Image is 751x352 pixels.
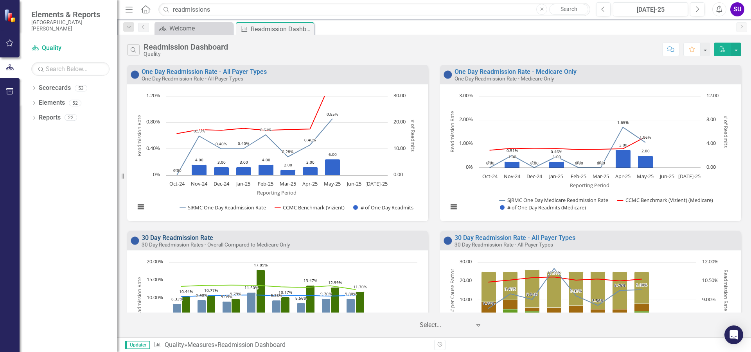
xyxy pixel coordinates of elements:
div: Readmission Dashboard [251,24,312,34]
text: 0.46% [551,149,562,154]
div: Chart. Highcharts interactive chart. [131,92,424,219]
path: Nov-24, 9.48148148. SJRMC 30 Day Readmission Rate. [198,300,206,334]
text: 10.00% [147,294,163,301]
text: 0.00 [530,160,539,166]
text: Nov-24 [504,173,521,180]
text: Jun-25 [346,180,361,187]
path: Feb-25, 4. # of One Day Readmits. [259,164,274,175]
path: Dec-24, 20. Exacerbation of Disease. [525,270,540,307]
div: [DATE]-25 [616,5,685,14]
path: Nov-24, 5. Non-Adherence to Treatment Plan. [503,300,518,309]
text: 0% [174,167,180,173]
text: Mar-25 [280,180,296,187]
path: Dec-24, 9.04255319. SJRMC 30 Day Readmission Rate. [223,301,231,334]
text: Readmission Rate [722,270,729,311]
div: Open Intercom Messenger [724,325,743,344]
text: 0.40% [216,141,227,147]
path: Oct-24, 8.33333333. SJRMC 30 Day Readmission Rate. [173,304,181,334]
small: One Day Readmission Rate - All Payer Types [142,75,243,82]
text: 10.00 [393,145,406,152]
path: May-25, 9.80113636. SJRMC 30 Day Readmission Rate. [347,298,355,334]
small: 30 Day Readmission Rate - All Payer Types [455,241,553,248]
text: 0.00 [486,160,494,166]
text: 10.44% [179,289,193,294]
text: 20.00 [460,277,472,284]
img: ClearPoint Strategy [4,9,18,23]
text: 1.06% [640,134,651,140]
text: 0.61% [260,127,271,132]
path: Apr-25, 12.99435028. SJRMC 30 Day Readmission Rate (Medicare). [331,287,340,334]
text: 20.00% [147,258,163,265]
text: 1.00 [508,154,516,159]
div: 52 [69,100,81,106]
path: May-25, 4. Non-Adherence to Treatment Plan. [634,304,649,311]
path: May-25, 6. # of One Day Readmits. [325,159,340,175]
text: 1.00 [553,154,561,159]
div: Quality [144,51,228,57]
button: Show # of One Day Readmits [353,204,414,211]
text: 15.00% [147,276,163,283]
text: 30.00 [393,92,406,99]
text: [DATE]-25 [678,173,701,180]
button: Show SJRMC One Day Readmission Rate [180,204,267,211]
small: 30 Day Readmission Rates - Overall Compared to Medicare Only [142,241,290,248]
text: Readmission Rate [136,277,143,318]
path: May-25, 2. # of One Day Readmits (Medicare). [638,155,653,168]
text: 9.80% [636,282,647,288]
text: 9.33% [271,293,282,298]
text: Jun-25 [659,173,674,180]
text: Feb-25 [571,173,586,180]
div: 53 [75,85,87,91]
text: 17.89% [254,262,268,268]
path: Jan-25, 11.4973262. SJRMC 30 Day Readmission Rate. [247,292,256,334]
button: View chart menu, Chart [135,202,146,213]
text: 8.56% [295,295,307,301]
text: 2.00 [641,148,650,154]
text: Mar-25 [593,173,609,180]
text: Readmission Rate [449,111,456,152]
text: 9.48% [505,286,516,291]
a: Quality [165,341,184,348]
span: Elements & Reports [31,10,110,19]
small: [GEOGRAPHIC_DATA][PERSON_NAME] [31,19,110,32]
text: 3.00 [217,159,226,165]
text: 1.69% [617,120,629,125]
path: Feb-25, 5. Non-Adherence to Treatment Plan. [569,306,584,315]
path: Mar-25, 13.47150259. SJRMC 30 Day Readmission Rate (Medicare). [306,285,315,334]
text: Reporting Period [257,189,296,196]
div: Chart. Highcharts interactive chart. [444,92,737,219]
text: Jan-25 [548,173,563,180]
path: Apr-25, 3. # of One Day Readmits (Medicare). [616,150,631,168]
text: 0% [466,163,473,170]
text: 11.50% [547,270,561,275]
input: Search ClearPoint... [158,3,590,16]
button: Show CCMC Benchmark (Vizient) (Medicare) [618,197,713,204]
text: # of Readmits [410,120,417,152]
text: 8.56% [592,298,604,303]
text: 0% [531,160,537,165]
text: 2.00% [459,116,473,123]
text: 10.17% [278,289,292,295]
text: 6.00 [329,152,337,157]
img: No Information [443,70,453,79]
text: 3.00 [240,159,248,165]
text: Dec-24 [214,180,230,187]
text: Apr-25 [302,180,318,187]
text: 0% [153,171,160,178]
div: SU [730,2,744,16]
text: # per Cause Factor [449,268,456,312]
text: Nov-24 [191,180,208,187]
div: » » [154,341,428,350]
svg: Interactive chart [131,92,421,219]
g: Exacerbation of Disease, series 3 of 7. Bar series with 10 bars. Y axis, # per Cause Factor. [482,262,686,309]
button: [DATE]-25 [613,2,688,16]
text: 3.00 [619,142,627,148]
text: 0.00 [393,171,403,178]
a: Scorecards [39,84,71,93]
text: Feb-25 [258,180,273,187]
div: Readmission Dashboard [144,43,228,51]
button: View chart menu, Chart [448,202,459,213]
a: One Day Readmission Rate - Medicare Only [455,68,577,75]
input: Search Below... [31,62,110,76]
text: 3.00% [459,92,473,99]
